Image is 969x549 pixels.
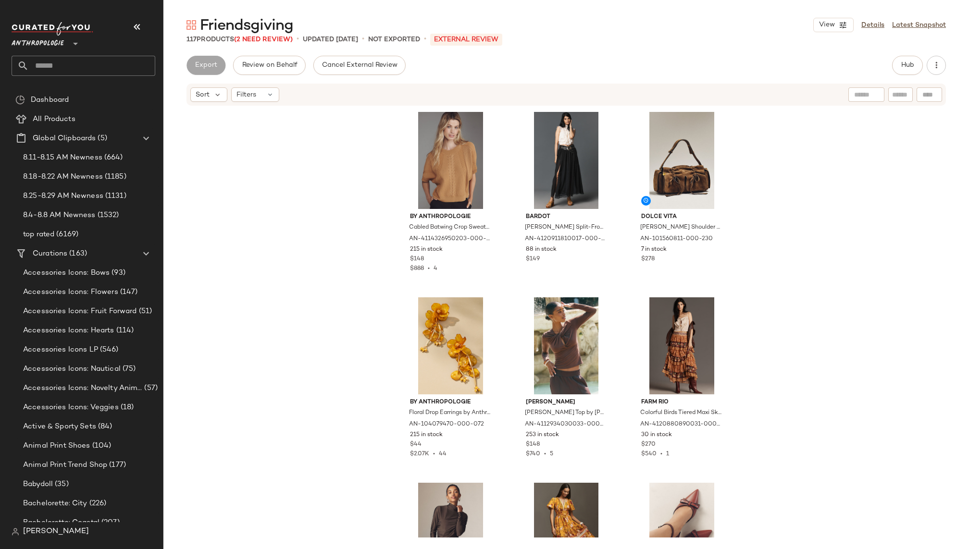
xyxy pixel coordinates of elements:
span: Bardot [526,213,607,221]
span: [PERSON_NAME] Split-Front Maxi Skirt by Bardot in Black, Women's, Size: 8, Polyester at Anthropol... [525,223,606,232]
span: AN-4112934030033-000-020 [525,420,606,429]
span: (226) [87,498,107,509]
span: Accessories Icons LP [23,344,98,355]
span: 44 [439,451,447,457]
span: Sort [196,90,210,100]
span: • [297,34,299,45]
span: 4 [434,266,437,272]
span: Colorful Birds Tiered Maxi Skirt by Farm Rio, Women's, Size: Medium, Viscose at Anthropologie [640,409,721,417]
span: Animal Print Shoes [23,440,90,451]
span: (546) [98,344,119,355]
button: Cancel External Review [313,56,406,75]
span: AN-4120911810017-000-001 [525,235,606,244]
span: Anthropologie [12,33,64,50]
img: 4112934030033_020_b14 [518,297,615,394]
span: (35) [53,479,69,490]
span: $270 [641,440,656,449]
span: Accessories Icons: Flowers [23,287,118,298]
span: (5) [96,133,107,144]
span: $540 [641,451,657,457]
span: Cancel External Review [322,61,398,69]
span: [PERSON_NAME] [526,398,607,407]
span: [PERSON_NAME] Top by [PERSON_NAME] in Brown, Women's, Size: Medium, Polyester/Rayon/Elastane at A... [525,409,606,417]
span: $149 [526,255,540,264]
span: Filters [236,90,256,100]
span: $278 [641,255,655,264]
span: (1131) [103,191,126,202]
button: View [813,18,854,32]
img: svg%3e [15,95,25,105]
span: 117 [186,36,197,43]
span: 1 [666,451,669,457]
button: Hub [892,56,923,75]
span: 8.18-8.22 AM Newness [23,171,103,183]
span: 8.25-8.29 AM Newness [23,191,103,202]
img: 4120911810017_001_b [518,112,615,209]
span: (51) [137,306,152,317]
img: 101560811_230_b [634,112,730,209]
p: External REVIEW [430,34,502,46]
span: AN-104079470-000-072 [409,420,484,429]
span: (57) [142,383,158,394]
span: AN-4120880890031-000-089 [640,420,721,429]
span: • [424,266,434,272]
span: • [540,451,550,457]
span: $44 [410,440,422,449]
span: Review on Behalf [241,61,297,69]
img: svg%3e [12,528,19,536]
span: Global Clipboards [33,133,96,144]
span: AN-101560811-000-230 [640,235,713,244]
span: • [362,34,364,45]
span: $2.07K [410,451,429,457]
span: $740 [526,451,540,457]
span: Bachelorette: Coastal [23,517,99,528]
span: By Anthropologie [410,213,491,221]
span: Babydoll [23,479,53,490]
span: AN-4114326950203-000-025 [409,235,490,244]
a: Details [861,20,884,30]
span: 215 in stock [410,431,443,439]
span: (1532) [96,210,119,221]
span: Accessories Icons: Novelty Animal [23,383,142,394]
span: 5 [550,451,553,457]
span: (664) [102,152,123,163]
img: 4114326950203_025_b [402,112,499,209]
span: (207) [99,517,120,528]
span: 30 in stock [641,431,672,439]
span: By Anthropologie [410,398,491,407]
span: View [819,21,835,29]
span: Cabled Batwing Crop Sweater by Anthropologie in Beige, Women's, Size: Small, Nylon/Viscose [409,223,490,232]
span: Dolce Vita [641,213,722,221]
span: $148 [410,255,424,264]
span: 7 in stock [641,245,667,254]
img: 4120880890031_089_b [634,297,730,394]
span: Active & Sporty Sets [23,421,96,432]
span: (177) [107,460,126,471]
span: Animal Print Trend Shop [23,460,107,471]
span: (93) [110,268,125,279]
span: 88 in stock [526,245,557,254]
span: (147) [118,287,138,298]
span: 8.11-8.15 AM Newness [23,152,102,163]
span: (2 Need Review) [234,36,293,43]
span: 253 in stock [526,431,559,439]
span: [PERSON_NAME] Shoulder Bag by Dolce Vita in Green, Women's, Suede at Anthropologie [640,223,721,232]
img: svg%3e [186,20,196,30]
span: Floral Drop Earrings by Anthropologie in Yellow, Women's, Plastic/Gold/Plated Brass [409,409,490,417]
span: Curations [33,248,67,259]
span: Farm Rio [641,398,722,407]
span: Bachelorette: City [23,498,87,509]
span: Hub [901,61,914,69]
span: (163) [67,248,87,259]
span: Accessories Icons: Bows [23,268,110,279]
span: $148 [526,440,540,449]
p: updated [DATE] [303,35,358,45]
span: 8.4-8.8 AM Newness [23,210,96,221]
span: • [424,34,426,45]
img: 104079470_072_b [402,297,499,394]
p: Not Exported [368,35,420,45]
span: 215 in stock [410,245,443,254]
span: (18) [119,402,134,413]
span: • [429,451,439,457]
span: (114) [114,325,134,336]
